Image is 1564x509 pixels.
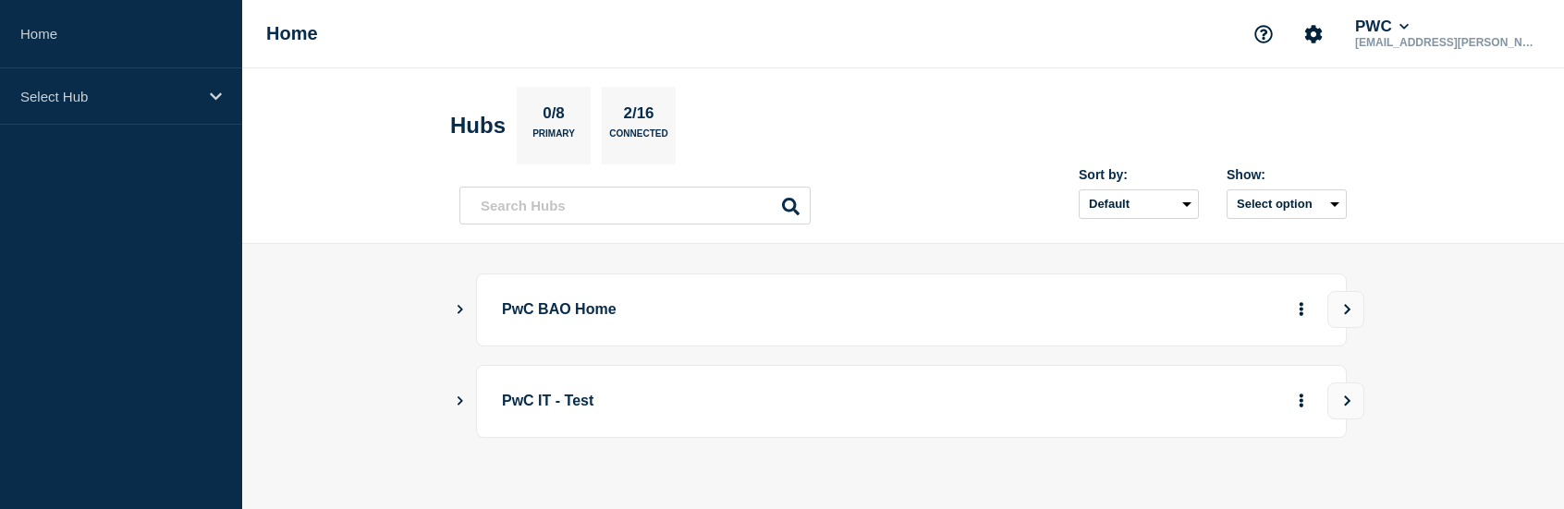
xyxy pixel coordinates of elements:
p: 2/16 [617,104,661,128]
button: Show Connected Hubs [456,394,465,408]
p: Select Hub [20,89,198,104]
button: More actions [1289,293,1314,327]
p: Primary [532,128,575,148]
button: Support [1244,15,1283,54]
h2: Hubs [450,113,506,139]
div: Show: [1227,167,1347,182]
div: Sort by: [1079,167,1199,182]
button: View [1327,382,1364,419]
p: [EMAIL_ADDRESS][PERSON_NAME][DOMAIN_NAME] [1351,36,1544,49]
button: View [1327,291,1364,328]
p: PwC BAO Home [502,293,1013,327]
button: More actions [1289,384,1314,418]
button: Select option [1227,189,1347,219]
input: Search Hubs [459,187,811,224]
p: PwC IT - Test [502,384,1013,418]
p: Connected [609,128,667,148]
button: PWC [1351,18,1412,36]
select: Sort by [1079,189,1199,219]
button: Show Connected Hubs [456,303,465,317]
h1: Home [266,23,318,44]
button: Account settings [1294,15,1333,54]
p: 0/8 [536,104,572,128]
